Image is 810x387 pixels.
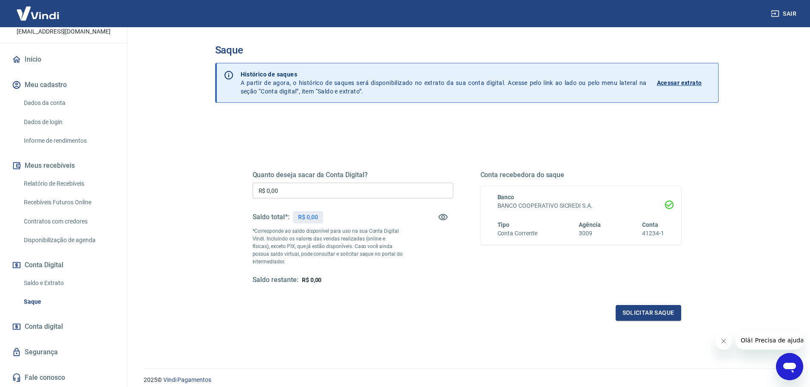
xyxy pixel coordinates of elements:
span: Conta digital [25,321,63,333]
img: Vindi [10,0,65,26]
button: Conta Digital [10,256,117,274]
p: [EMAIL_ADDRESS][DOMAIN_NAME] [17,27,111,36]
a: Vindi Pagamentos [163,376,211,383]
span: R$ 0,00 [302,277,322,283]
span: Banco [497,194,514,201]
h5: Saldo restante: [253,276,298,285]
button: Meus recebíveis [10,156,117,175]
iframe: Fechar mensagem [715,333,732,350]
a: Informe de rendimentos [20,132,117,150]
span: Tipo [497,221,510,228]
iframe: Mensagem da empresa [736,331,803,350]
p: R$ 0,00 [298,213,318,222]
h3: Saque [215,44,719,56]
a: Início [10,50,117,69]
a: Dados da conta [20,94,117,112]
button: Meu cadastro [10,76,117,94]
button: Sair [769,6,800,22]
a: Dados de login [20,113,117,131]
h6: 41234-1 [642,229,664,238]
a: Acessar extrato [657,70,711,96]
a: Conta digital [10,317,117,336]
a: Disponibilização de agenda [20,232,117,249]
h6: Conta Corrente [497,229,537,238]
a: Fale conosco [10,368,117,387]
p: Acessar extrato [657,79,702,87]
a: Recebíveis Futuros Online [20,194,117,211]
p: A partir de agora, o histórico de saques será disponibilizado no extrato da sua conta digital. Ac... [241,70,647,96]
a: Segurança [10,343,117,362]
h6: BANCO COOPERATIVO SICREDI S.A. [497,201,664,210]
h5: Conta recebedora do saque [480,171,681,179]
button: Solicitar saque [616,305,681,321]
a: Saldo e Extrato [20,274,117,292]
p: Histórico de saques [241,70,647,79]
a: Relatório de Recebíveis [20,175,117,192]
span: Conta [642,221,658,228]
span: Olá! Precisa de ajuda? [5,6,71,13]
h5: Quanto deseja sacar da Conta Digital? [253,171,453,179]
iframe: Botão para abrir a janela de mensagens [776,353,803,380]
a: Contratos com credores [20,213,117,230]
p: 2025 © [144,376,790,384]
h6: 3009 [579,229,601,238]
h5: Saldo total*: [253,213,290,221]
p: *Corresponde ao saldo disponível para uso na sua Conta Digital Vindi. Incluindo os valores das ve... [253,227,403,266]
span: Agência [579,221,601,228]
a: Saque [20,293,117,311]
